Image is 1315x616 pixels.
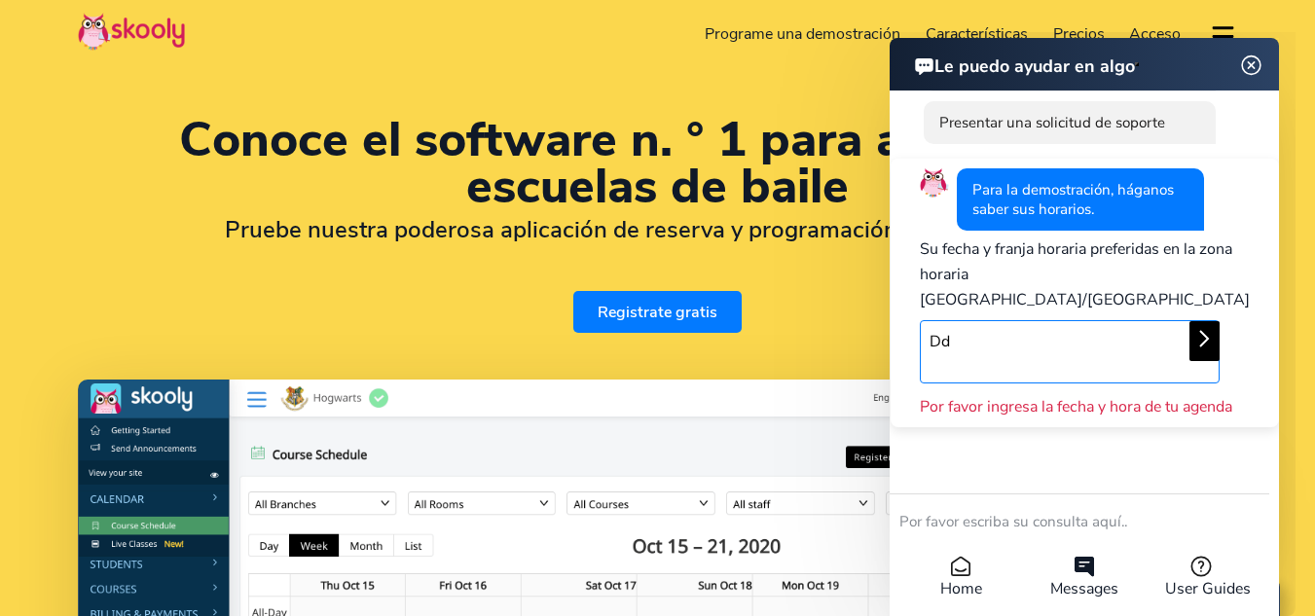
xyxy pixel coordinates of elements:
img: Skooly [78,13,185,51]
h2: Pruebe nuestra poderosa aplicación de reserva y programación de clases GRATIS [78,215,1237,244]
h1: Conoce el software n. ° 1 para administrar escuelas de baile [78,117,1237,210]
a: Registrate gratis [573,291,742,333]
span: Precios [1053,23,1105,45]
a: Programe una demostración [693,18,914,50]
span: Acceso [1129,23,1181,45]
a: Características [913,18,1041,50]
a: Precios [1041,18,1117,50]
a: Acceso [1116,18,1193,50]
button: dropdown menu [1209,14,1237,58]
